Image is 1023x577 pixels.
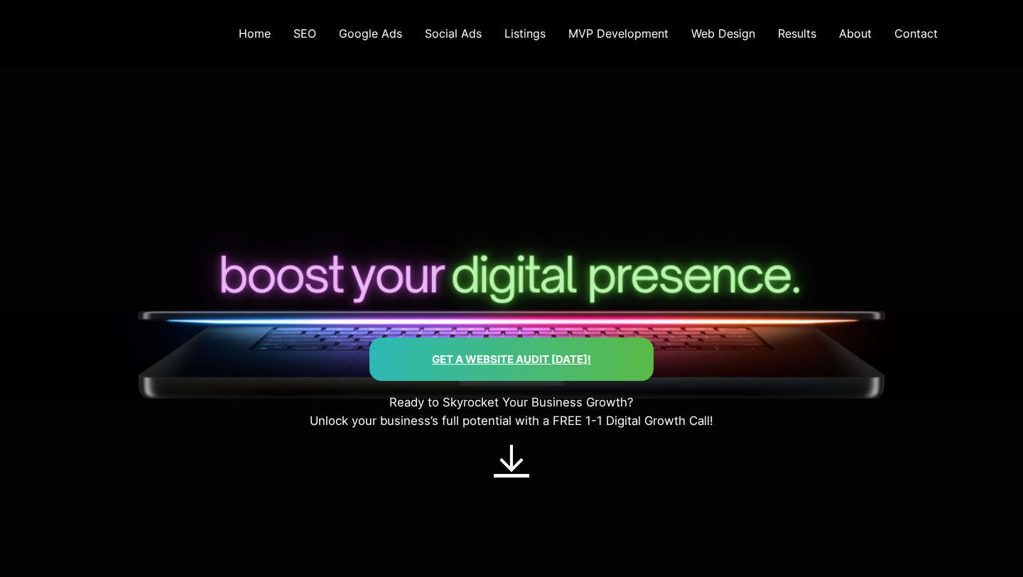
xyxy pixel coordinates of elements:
[328,19,413,48] a: Google Ads
[493,19,557,48] a: Listings
[691,26,755,41] span: Web Design
[568,26,669,41] span: MVP Development
[839,26,872,41] span: About
[282,19,328,48] a: SEO
[767,19,828,48] a: Results
[239,26,271,41] span: Home
[828,19,883,48] a: About
[51,393,972,430] p: Ready to Skyrocket Your Business Growth? Unlock your business’s full potential with a FREE 1-1 Di...
[494,436,529,481] a: ↓
[432,352,591,366] a: Get a Website AUdit [DATE]!
[227,19,949,48] nav: Navigation
[557,19,680,48] a: MVP Development
[425,26,482,41] span: Social Ads
[293,26,316,41] span: SEO
[227,19,282,48] a: Home
[894,26,938,41] span: Contact
[680,19,767,48] a: Web Design
[339,26,402,41] span: Google Ads
[413,19,493,48] a: Social Ads
[504,26,546,41] span: Listings
[778,26,816,41] span: Results
[883,19,949,48] a: Contact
